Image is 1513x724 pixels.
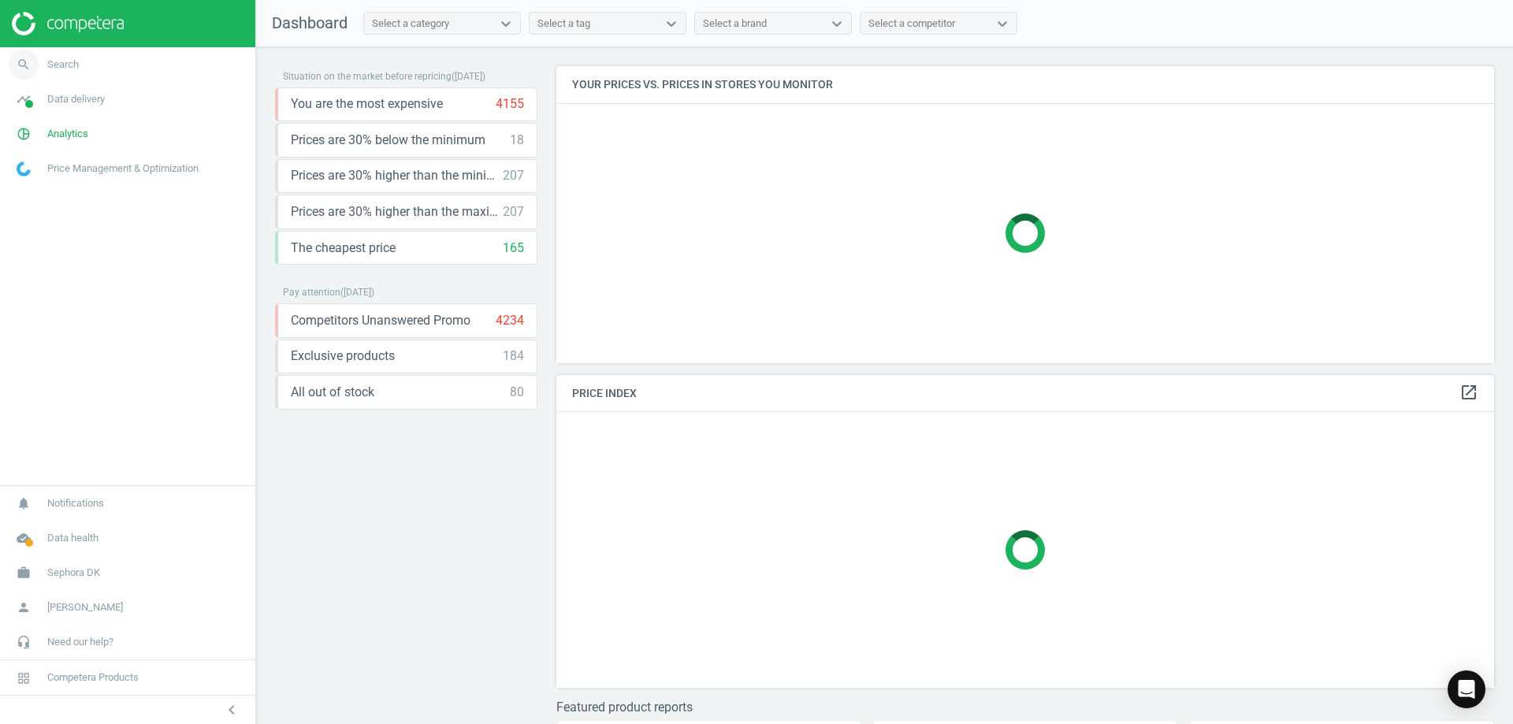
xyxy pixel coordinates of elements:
[503,347,524,365] div: 184
[291,347,395,365] span: Exclusive products
[9,523,39,553] i: cloud_done
[503,239,524,257] div: 165
[556,375,1494,412] h4: Price Index
[452,71,485,82] span: ( [DATE] )
[47,127,88,141] span: Analytics
[703,17,767,31] div: Select a brand
[9,50,39,80] i: search
[510,384,524,401] div: 80
[47,531,99,545] span: Data health
[283,287,340,298] span: Pay attention
[291,132,485,149] span: Prices are 30% below the minimum
[291,203,503,221] span: Prices are 30% higher than the maximal
[47,58,79,72] span: Search
[496,312,524,329] div: 4234
[1448,670,1485,708] div: Open Intercom Messenger
[556,66,1494,103] h4: Your prices vs. prices in stores you monitor
[9,488,39,518] i: notifications
[9,84,39,114] i: timeline
[1459,383,1478,402] i: open_in_new
[9,558,39,588] i: work
[47,670,139,685] span: Competera Products
[47,92,105,106] span: Data delivery
[47,162,199,176] span: Price Management & Optimization
[291,239,396,257] span: The cheapest price
[222,700,241,719] i: chevron_left
[47,600,123,614] span: [PERSON_NAME]
[9,119,39,149] i: pie_chart_outlined
[272,13,348,32] span: Dashboard
[283,71,452,82] span: Situation on the market before repricing
[17,162,31,176] img: wGWNvw8QSZomAAAAABJRU5ErkJggg==
[47,496,104,511] span: Notifications
[1459,383,1478,403] a: open_in_new
[496,95,524,113] div: 4155
[868,17,955,31] div: Select a competitor
[372,17,449,31] div: Select a category
[9,627,39,657] i: headset_mic
[291,312,470,329] span: Competitors Unanswered Promo
[503,167,524,184] div: 207
[537,17,590,31] div: Select a tag
[340,287,374,298] span: ( [DATE] )
[12,12,124,35] img: ajHJNr6hYgQAAAAASUVORK5CYII=
[291,167,503,184] span: Prices are 30% higher than the minimum
[291,384,374,401] span: All out of stock
[47,566,100,580] span: Sephora DK
[212,700,251,720] button: chevron_left
[291,95,443,113] span: You are the most expensive
[9,592,39,622] i: person
[556,700,1494,715] h3: Featured product reports
[503,203,524,221] div: 207
[47,635,113,649] span: Need our help?
[510,132,524,149] div: 18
